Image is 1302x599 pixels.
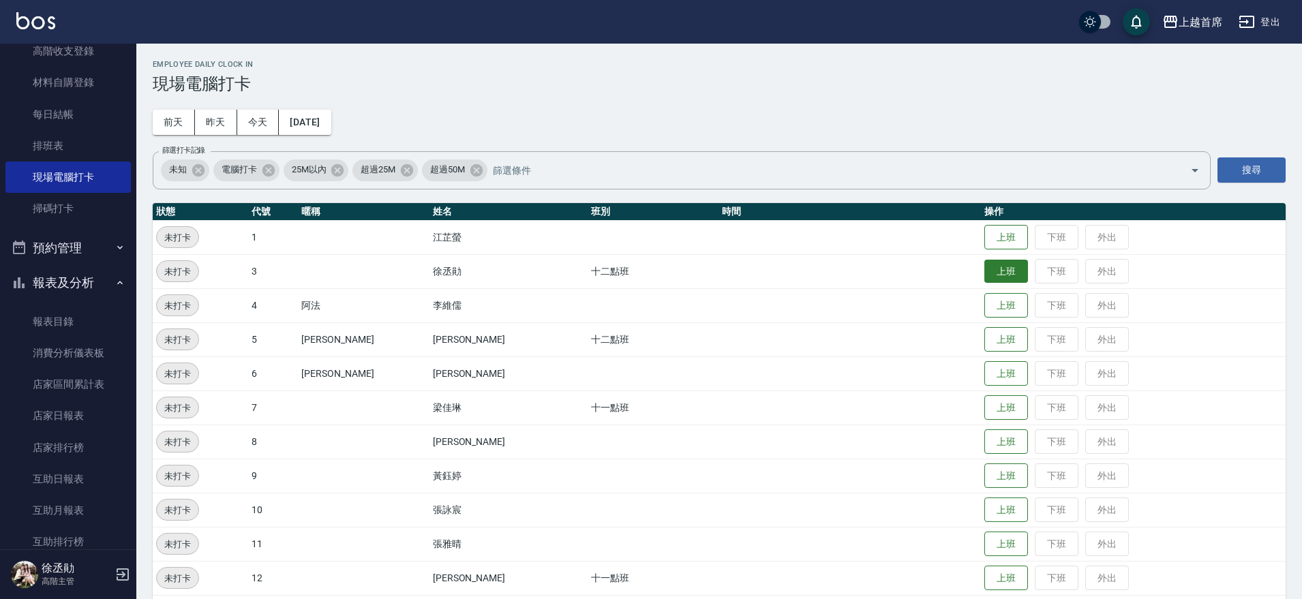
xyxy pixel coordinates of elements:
span: 未打卡 [157,298,198,313]
button: 上班 [984,260,1028,283]
button: 上班 [984,293,1028,318]
button: 上越首席 [1157,8,1228,36]
button: 今天 [237,110,279,135]
th: 時間 [718,203,981,221]
input: 篩選條件 [489,158,1166,182]
td: 5 [248,322,298,356]
td: [PERSON_NAME] [298,356,429,390]
a: 每日結帳 [5,99,131,130]
a: 互助排行榜 [5,526,131,557]
p: 高階主管 [42,575,111,587]
span: 未打卡 [157,401,198,415]
img: Logo [16,12,55,29]
td: 江芷螢 [429,220,588,254]
td: 徐丞勛 [429,254,588,288]
h3: 現場電腦打卡 [153,74,1286,93]
button: 上班 [984,327,1028,352]
td: 12 [248,561,298,595]
span: 未打卡 [157,333,198,347]
th: 班別 [588,203,719,221]
button: 上班 [984,532,1028,557]
td: 7 [248,390,298,425]
span: 超過50M [422,163,473,176]
span: 未知 [161,163,195,176]
img: Person [11,561,38,588]
button: 上班 [984,361,1028,386]
span: 未打卡 [157,435,198,449]
td: 4 [248,288,298,322]
span: 未打卡 [157,537,198,551]
th: 狀態 [153,203,248,221]
td: 10 [248,493,298,527]
td: 8 [248,425,298,459]
td: 李維儒 [429,288,588,322]
a: 店家排行榜 [5,432,131,463]
a: 掃碼打卡 [5,193,131,224]
h2: Employee Daily Clock In [153,60,1286,69]
td: 阿法 [298,288,429,322]
td: [PERSON_NAME] [429,561,588,595]
span: 未打卡 [157,230,198,245]
div: 未知 [161,159,209,181]
td: 9 [248,459,298,493]
button: save [1123,8,1150,35]
td: 張詠宸 [429,493,588,527]
button: [DATE] [279,110,331,135]
span: 未打卡 [157,571,198,585]
td: 十一點班 [588,390,719,425]
a: 高階收支登錄 [5,35,131,67]
span: 未打卡 [157,367,198,381]
td: [PERSON_NAME] [429,322,588,356]
td: 1 [248,220,298,254]
span: 未打卡 [157,503,198,517]
span: 超過25M [352,163,404,176]
td: 十二點班 [588,322,719,356]
a: 排班表 [5,130,131,162]
td: 3 [248,254,298,288]
a: 店家區間累計表 [5,369,131,400]
a: 店家日報表 [5,400,131,431]
td: 梁佳琳 [429,390,588,425]
button: 上班 [984,225,1028,250]
td: 6 [248,356,298,390]
div: 電腦打卡 [213,159,279,181]
td: 11 [248,527,298,561]
a: 互助日報表 [5,463,131,495]
button: 上班 [984,566,1028,591]
th: 代號 [248,203,298,221]
span: 25M以內 [284,163,335,176]
button: 報表及分析 [5,265,131,301]
a: 現場電腦打卡 [5,162,131,193]
button: 上班 [984,429,1028,455]
a: 材料自購登錄 [5,67,131,98]
th: 姓名 [429,203,588,221]
button: 昨天 [195,110,237,135]
span: 未打卡 [157,264,198,279]
button: 預約管理 [5,230,131,266]
td: 十二點班 [588,254,719,288]
h5: 徐丞勛 [42,562,111,575]
td: 張雅晴 [429,527,588,561]
div: 超過25M [352,159,418,181]
span: 未打卡 [157,469,198,483]
a: 消費分析儀表板 [5,337,131,369]
a: 互助月報表 [5,495,131,526]
div: 上越首席 [1179,14,1222,31]
label: 篩選打卡記錄 [162,145,205,155]
td: [PERSON_NAME] [429,356,588,390]
th: 操作 [981,203,1286,221]
button: 上班 [984,463,1028,489]
td: 黃鈺婷 [429,459,588,493]
td: [PERSON_NAME] [429,425,588,459]
span: 電腦打卡 [213,163,265,176]
button: 上班 [984,497,1028,523]
button: 搜尋 [1217,157,1286,183]
button: 上班 [984,395,1028,420]
button: Open [1184,159,1206,181]
td: 十一點班 [588,561,719,595]
a: 報表目錄 [5,306,131,337]
button: 登出 [1233,10,1286,35]
button: 前天 [153,110,195,135]
div: 25M以內 [284,159,349,181]
div: 超過50M [422,159,487,181]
